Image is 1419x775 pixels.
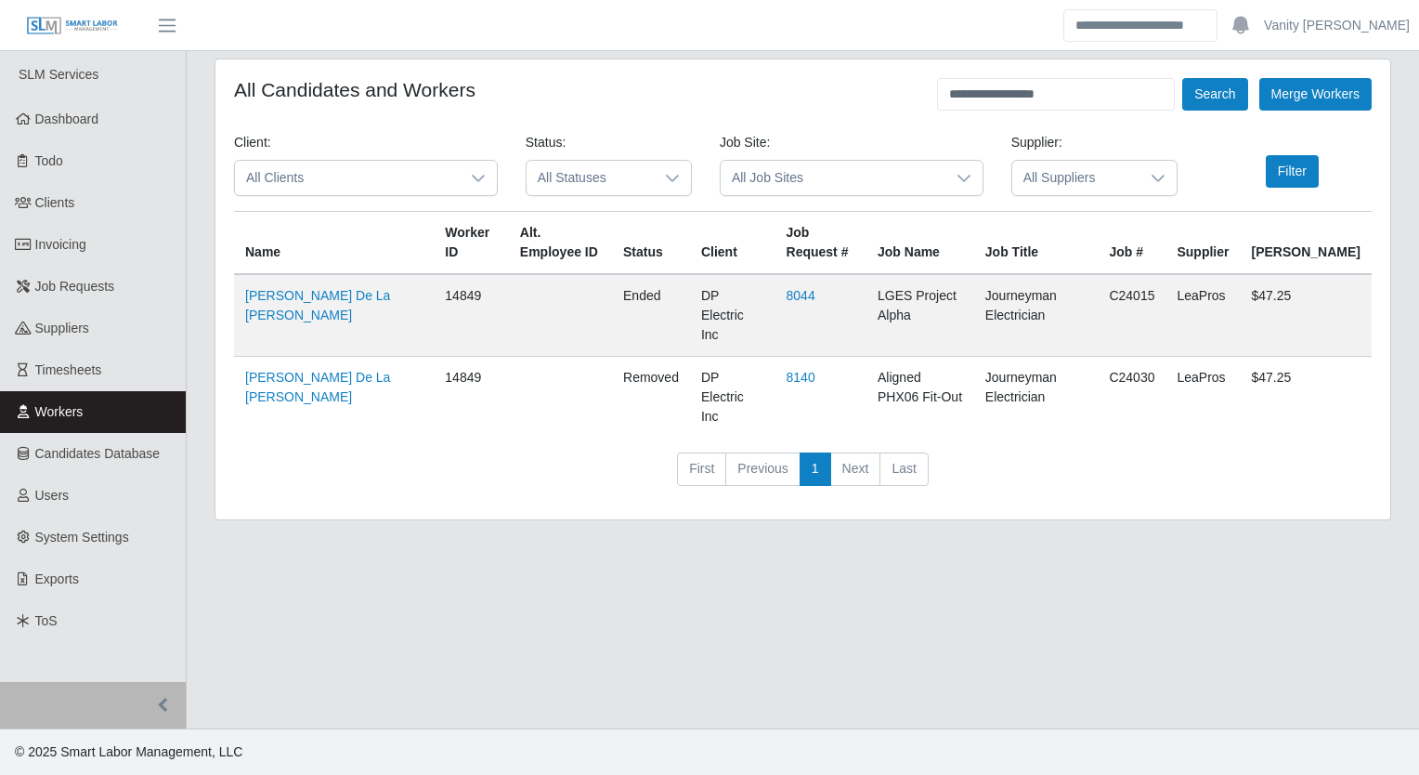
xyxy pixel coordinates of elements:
a: [PERSON_NAME] De La [PERSON_NAME] [245,370,390,404]
a: [PERSON_NAME] De La [PERSON_NAME] [245,288,390,322]
td: DP Electric Inc [690,274,775,357]
span: All Suppliers [1012,161,1139,195]
a: 8140 [787,370,815,385]
span: Clients [35,195,75,210]
span: All Clients [235,161,460,195]
h4: All Candidates and Workers [234,78,475,101]
td: LeaPros [1165,274,1240,357]
span: Users [35,488,70,503]
label: Supplier: [1011,133,1062,152]
button: Merge Workers [1259,78,1372,111]
td: $47.25 [1240,357,1372,439]
th: Name [234,212,434,275]
button: Filter [1266,155,1319,188]
span: Job Requests [35,279,115,294]
label: Status: [526,133,566,152]
img: SLM Logo [26,16,119,36]
th: Supplier [1165,212,1240,275]
span: Todo [35,153,63,168]
span: Timesheets [35,362,102,377]
td: $47.25 [1240,274,1372,357]
span: Dashboard [35,112,99,126]
th: Job # [1098,212,1165,275]
th: Alt. Employee ID [509,212,612,275]
td: removed [612,357,690,439]
input: Search [1063,9,1217,42]
td: LGES Project Alpha [866,274,974,357]
nav: pagination [234,453,1372,501]
td: Journeyman Electrician [974,274,1099,357]
span: Workers [35,404,84,419]
td: Journeyman Electrician [974,357,1099,439]
td: ended [612,274,690,357]
button: Search [1182,78,1247,111]
td: C24030 [1098,357,1165,439]
a: 8044 [787,288,815,303]
th: Job Name [866,212,974,275]
td: Aligned PHX06 Fit-Out [866,357,974,439]
td: 14849 [434,274,508,357]
td: 14849 [434,357,508,439]
span: © 2025 Smart Labor Management, LLC [15,744,242,759]
td: DP Electric Inc [690,357,775,439]
th: Client [690,212,775,275]
span: ToS [35,613,58,628]
th: Job Title [974,212,1099,275]
a: 1 [800,453,831,486]
label: Job Site: [720,133,770,152]
td: LeaPros [1165,357,1240,439]
span: Invoicing [35,237,86,252]
th: Worker ID [434,212,508,275]
span: Candidates Database [35,446,161,461]
th: Status [612,212,690,275]
span: Suppliers [35,321,89,335]
span: Exports [35,571,79,586]
span: SLM Services [19,67,98,82]
span: All Job Sites [721,161,945,195]
th: Job Request # [775,212,866,275]
span: System Settings [35,530,129,545]
label: Client: [234,133,271,152]
span: All Statuses [527,161,654,195]
th: [PERSON_NAME] [1240,212,1372,275]
a: Vanity [PERSON_NAME] [1264,16,1410,35]
td: C24015 [1098,274,1165,357]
